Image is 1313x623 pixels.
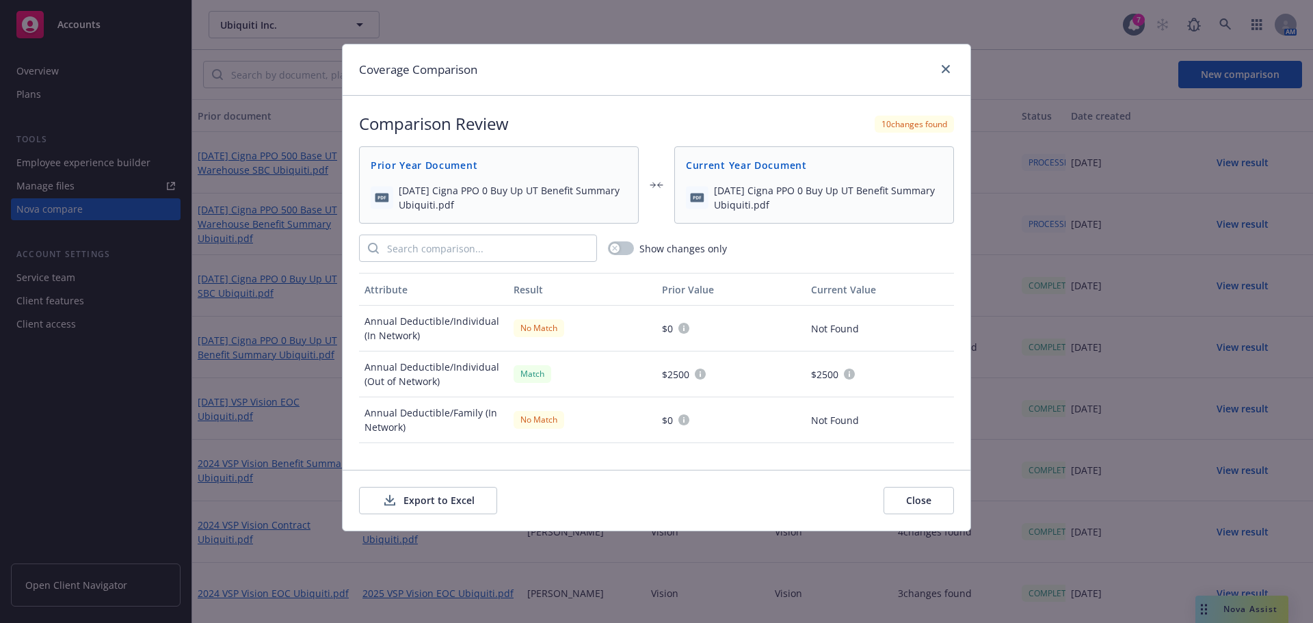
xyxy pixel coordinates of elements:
button: Close [884,487,954,514]
button: Result [508,273,657,306]
div: No Match [514,411,564,428]
div: 10 changes found [875,116,954,133]
span: $2500 [662,367,689,382]
div: Annual Deductible/Individual (In Network) [359,306,508,352]
input: Search comparison... [379,235,596,261]
h2: Comparison Review [359,112,509,135]
span: $2500 [811,367,838,382]
a: close [938,61,954,77]
button: Current Value [806,273,955,306]
div: Match [514,365,551,382]
span: [DATE] Cigna PPO 0 Buy Up UT Benefit Summary Ubiquiti.pdf [714,183,942,212]
span: Prior Year Document [371,158,627,172]
span: [DATE] Cigna PPO 0 Buy Up UT Benefit Summary Ubiquiti.pdf [399,183,627,212]
span: Not Found [811,321,859,336]
span: Current Year Document [686,158,942,172]
div: Current Value [811,282,949,297]
button: Prior Value [656,273,806,306]
div: Annual Deductible/Family (In Network) [359,397,508,443]
svg: Search [368,243,379,254]
div: Result [514,282,652,297]
span: $0 [662,413,673,427]
button: Attribute [359,273,508,306]
h1: Coverage Comparison [359,61,477,79]
span: $0 [662,321,673,336]
span: Not Found [811,413,859,427]
span: Show changes only [639,241,727,256]
button: Export to Excel [359,487,497,514]
div: Annual Deductible/Family (Out of Network) [359,443,508,489]
div: Prior Value [662,282,800,297]
div: Annual Deductible/Individual (Out of Network) [359,352,508,397]
div: Attribute [364,282,503,297]
div: No Match [514,319,564,336]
